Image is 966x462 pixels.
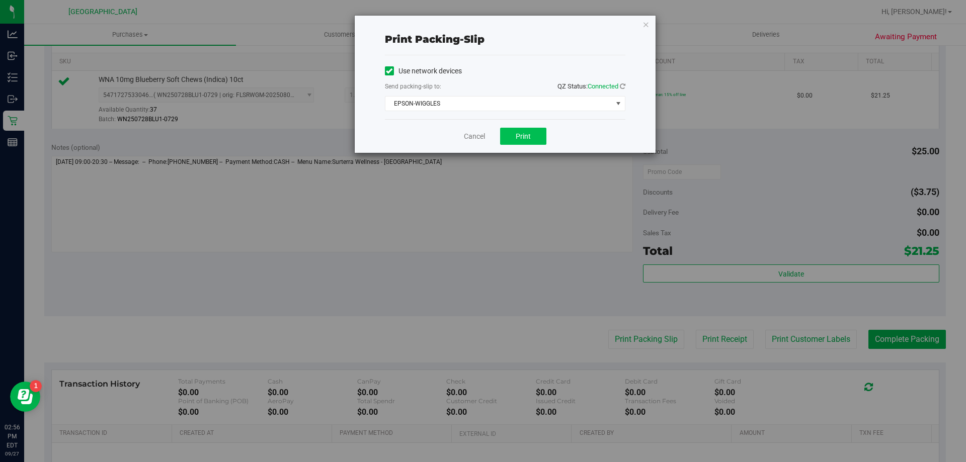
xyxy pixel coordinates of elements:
[557,82,625,90] span: QZ Status:
[464,131,485,142] a: Cancel
[612,97,624,111] span: select
[516,132,531,140] span: Print
[588,82,618,90] span: Connected
[385,33,485,45] span: Print packing-slip
[30,380,42,392] iframe: Resource center unread badge
[500,128,546,145] button: Print
[385,97,612,111] span: EPSON-WIGGLES
[385,66,462,76] label: Use network devices
[10,382,40,412] iframe: Resource center
[385,82,441,91] label: Send packing-slip to:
